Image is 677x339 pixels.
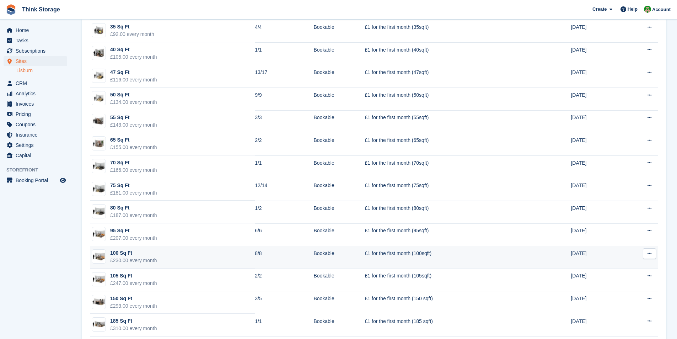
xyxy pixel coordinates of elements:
td: Bookable [313,88,365,110]
div: 150 Sq Ft [110,295,157,302]
div: £187.00 every month [110,212,157,219]
a: menu [4,99,67,109]
td: 1/1 [255,155,313,178]
td: [DATE] [571,65,621,88]
img: 175-sqft-unit.jpg [92,319,106,330]
td: 1/2 [255,201,313,223]
span: CRM [16,78,58,88]
div: £247.00 every month [110,280,157,287]
td: [DATE] [571,291,621,314]
div: £134.00 every month [110,99,157,106]
img: 40-sqft-unit.jpg [92,48,106,58]
a: menu [4,56,67,66]
span: Subscriptions [16,46,58,56]
span: Help [628,6,638,13]
div: 40 Sq Ft [110,46,157,53]
span: Storefront [6,166,71,174]
img: 75-sqft-unit.jpg [92,184,106,194]
td: [DATE] [571,201,621,223]
td: 2/2 [255,133,313,156]
span: Tasks [16,36,58,46]
td: £1 for the first month (75sqft) [365,178,533,201]
a: menu [4,46,67,56]
td: 9/9 [255,88,313,110]
td: £1 for the first month (185 sqft) [365,314,533,337]
td: [DATE] [571,223,621,246]
td: Bookable [313,133,365,156]
a: Preview store [59,176,67,185]
td: [DATE] [571,178,621,201]
td: 13/17 [255,65,313,88]
img: 50-sqft-unit.jpg [92,93,106,104]
a: menu [4,150,67,160]
span: Invoices [16,99,58,109]
a: menu [4,130,67,140]
a: menu [4,78,67,88]
img: 75-sqft-unit.jpg [92,161,106,171]
div: 47 Sq Ft [110,69,157,76]
span: Coupons [16,120,58,129]
div: 75 Sq Ft [110,182,157,189]
span: Home [16,25,58,35]
span: Booking Portal [16,175,58,185]
td: [DATE] [571,246,621,269]
a: Think Storage [19,4,63,15]
td: Bookable [313,269,365,291]
img: 100-sqft-unit.jpg [92,229,106,239]
td: £1 for the first month (55sqft) [365,110,533,133]
a: Lisburn [16,67,67,74]
div: 55 Sq Ft [110,114,157,121]
a: menu [4,120,67,129]
img: 100-sqft-unit.jpg [92,274,106,285]
span: Capital [16,150,58,160]
td: Bookable [313,291,365,314]
span: Account [652,6,671,13]
td: 3/3 [255,110,313,133]
img: stora-icon-8386f47178a22dfd0bd8f6a31ec36ba5ce8667c1dd55bd0f319d3a0aa187defe.svg [6,4,16,15]
div: 50 Sq Ft [110,91,157,99]
a: menu [4,140,67,150]
div: £293.00 every month [110,302,157,310]
td: Bookable [313,201,365,223]
td: £1 for the first month (80sqft) [365,201,533,223]
td: 8/8 [255,246,313,269]
td: £1 for the first month (105sqft) [365,269,533,291]
span: Sites [16,56,58,66]
td: £1 for the first month (47sqft) [365,65,533,88]
div: 65 Sq Ft [110,136,157,144]
td: £1 for the first month (100sqft) [365,246,533,269]
div: £143.00 every month [110,121,157,129]
span: Create [592,6,607,13]
td: [DATE] [571,155,621,178]
td: [DATE] [571,88,621,110]
div: 95 Sq Ft [110,227,157,234]
td: Bookable [313,20,365,43]
div: £166.00 every month [110,166,157,174]
td: 12/14 [255,178,313,201]
a: menu [4,25,67,35]
span: Analytics [16,89,58,99]
div: £310.00 every month [110,325,157,332]
a: menu [4,109,67,119]
td: 4/4 [255,20,313,43]
img: Sarah Mackie [644,6,651,13]
td: 1/1 [255,42,313,65]
img: 100-sqft-unit.jpg [92,251,106,262]
div: £230.00 every month [110,257,157,264]
td: Bookable [313,223,365,246]
a: menu [4,36,67,46]
div: 70 Sq Ft [110,159,157,166]
td: £1 for the first month (35sqft) [365,20,533,43]
td: 3/5 [255,291,313,314]
div: £92.00 every month [110,31,154,38]
td: £1 for the first month (70sqft) [365,155,533,178]
a: menu [4,175,67,185]
td: Bookable [313,110,365,133]
td: Bookable [313,178,365,201]
td: Bookable [313,155,365,178]
td: Bookable [313,65,365,88]
td: 1/1 [255,314,313,337]
img: 75-sqft-unit.jpg [92,206,106,217]
div: £181.00 every month [110,189,157,197]
td: Bookable [313,42,365,65]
